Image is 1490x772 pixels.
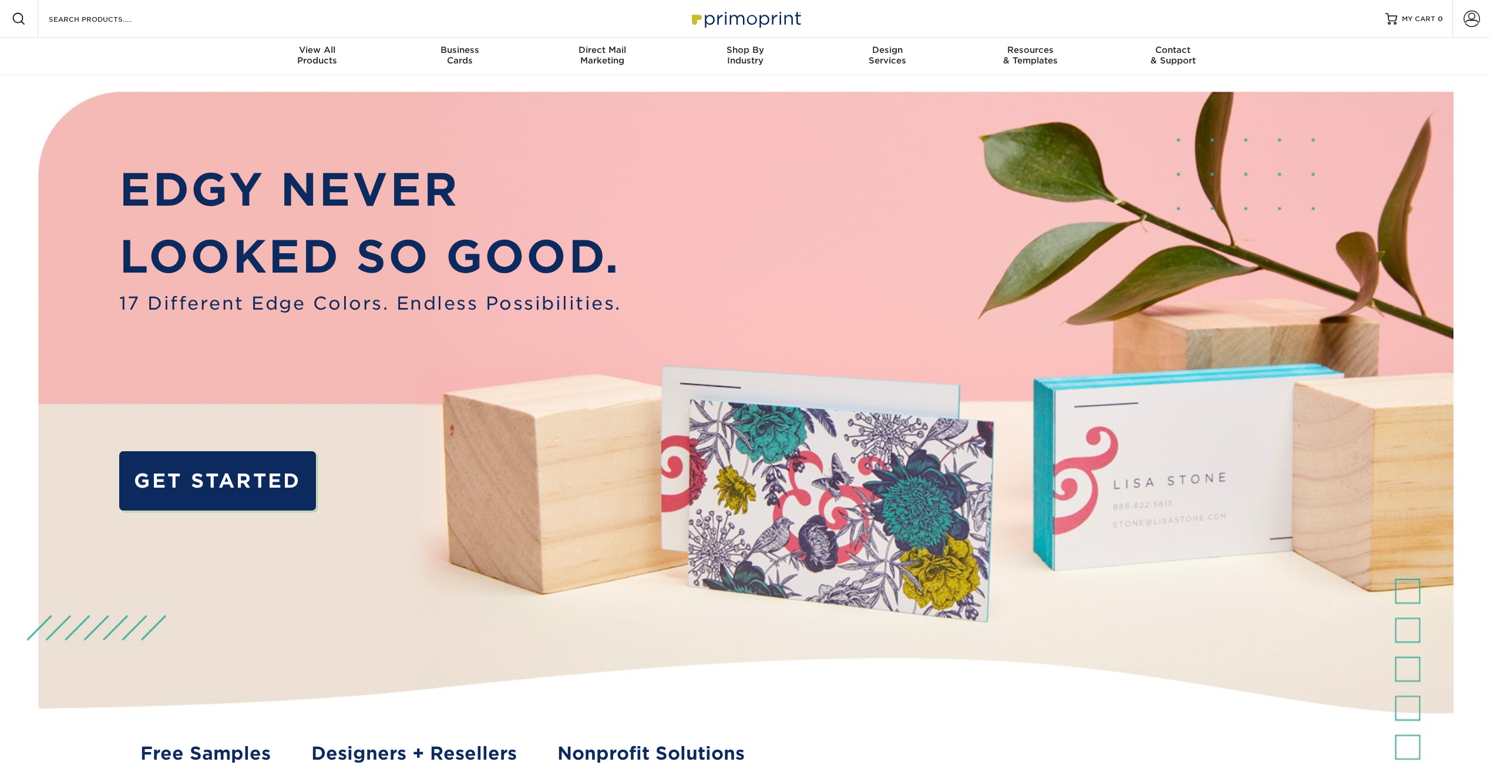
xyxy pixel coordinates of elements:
[674,45,816,55] span: Shop By
[1402,14,1435,24] span: MY CART
[388,45,531,66] div: Cards
[674,38,816,75] a: Shop ByIndustry
[1102,38,1245,75] a: Contact& Support
[246,45,389,55] span: View All
[140,740,271,767] a: Free Samples
[1438,15,1443,23] span: 0
[1102,45,1245,55] span: Contact
[1102,45,1245,66] div: & Support
[388,45,531,55] span: Business
[557,740,745,767] a: Nonprofit Solutions
[119,223,621,290] p: LOOKED SO GOOD.
[816,45,959,55] span: Design
[816,45,959,66] div: Services
[959,45,1102,66] div: & Templates
[119,451,316,510] a: GET STARTED
[311,740,517,767] a: Designers + Resellers
[531,38,674,75] a: Direct MailMarketing
[959,38,1102,75] a: Resources& Templates
[119,156,621,223] p: EDGY NEVER
[48,12,162,26] input: SEARCH PRODUCTS.....
[246,38,389,75] a: View AllProducts
[687,6,804,31] img: Primoprint
[959,45,1102,55] span: Resources
[119,290,621,317] span: 17 Different Edge Colors. Endless Possibilities.
[531,45,674,66] div: Marketing
[246,45,389,66] div: Products
[674,45,816,66] div: Industry
[388,38,531,75] a: BusinessCards
[816,38,959,75] a: DesignServices
[531,45,674,55] span: Direct Mail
